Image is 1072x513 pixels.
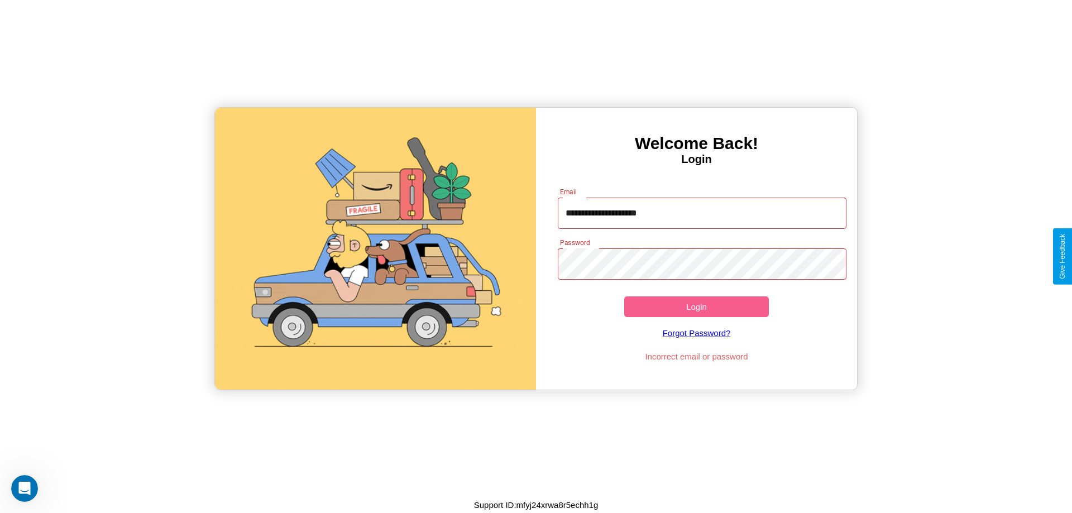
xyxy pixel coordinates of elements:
[560,238,590,247] label: Password
[560,187,577,196] label: Email
[474,497,599,512] p: Support ID: mfyj24xrwa8r5echh1g
[1059,234,1066,279] div: Give Feedback
[552,317,841,349] a: Forgot Password?
[552,349,841,364] p: Incorrect email or password
[11,475,38,502] iframe: Intercom live chat
[536,134,857,153] h3: Welcome Back!
[536,153,857,166] h4: Login
[215,108,536,390] img: gif
[624,296,769,317] button: Login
